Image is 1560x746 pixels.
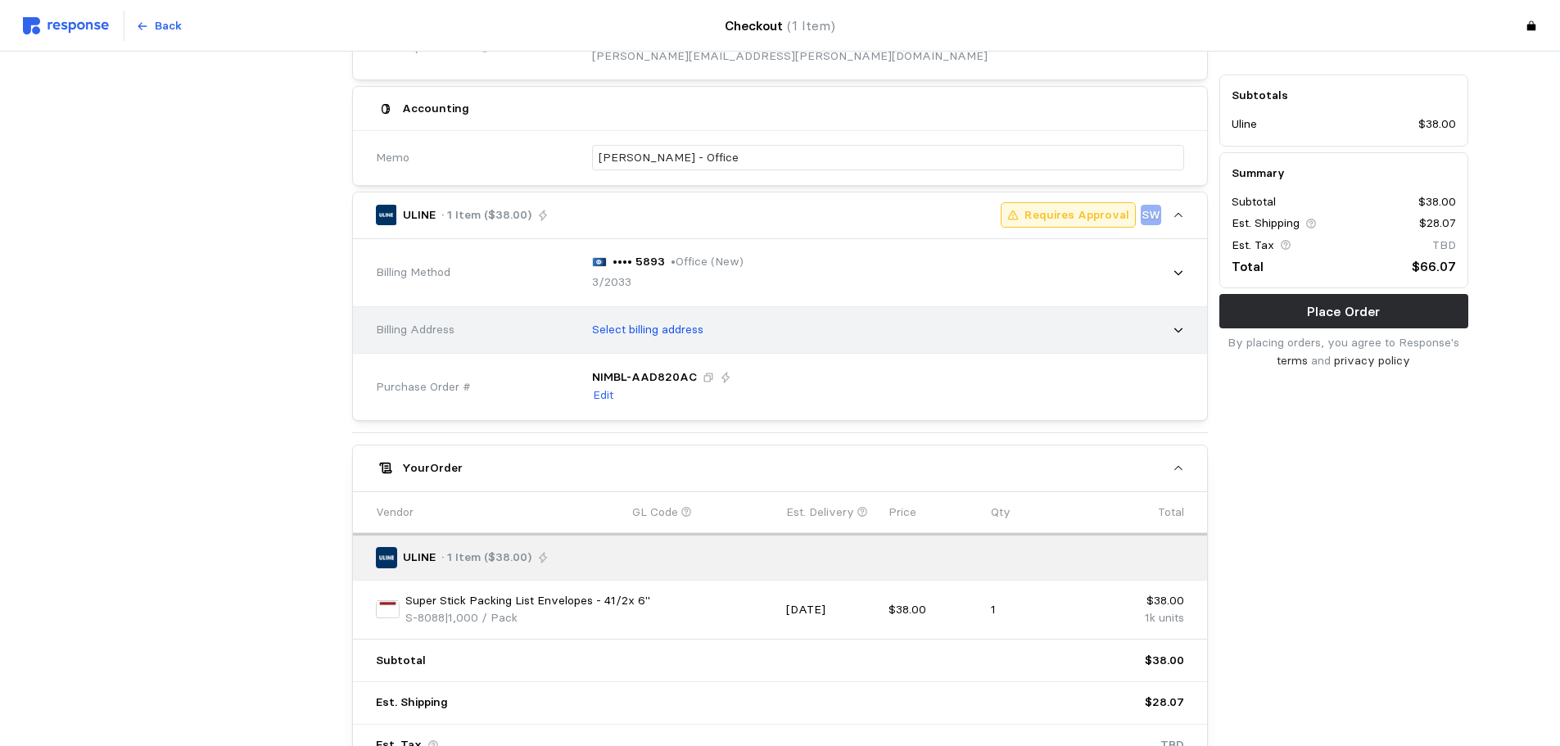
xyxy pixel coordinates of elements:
[991,504,1011,522] p: Qty
[592,386,614,405] button: Edit
[786,601,877,619] p: [DATE]
[1307,301,1380,322] p: Place Order
[1277,353,1308,368] a: terms
[1158,504,1184,522] p: Total
[1232,193,1276,211] p: Subtotal
[1232,237,1274,255] p: Est. Tax
[1024,206,1129,224] p: Requires Approval
[1232,215,1300,233] p: Est. Shipping
[353,239,1207,420] div: ULINE· 1 Item ($38.00)Requires ApprovalSW
[786,504,854,522] p: Est. Delivery
[1232,165,1456,182] h5: Summary
[599,146,1178,170] input: What are these orders for?
[402,100,469,117] h5: Accounting
[592,368,697,387] p: NIMBL-AAD820AC
[1418,116,1456,134] p: $38.00
[1232,256,1264,277] p: Total
[1219,294,1468,328] button: Place Order
[592,321,703,339] p: Select billing address
[376,378,471,396] span: Purchase Order #
[376,264,450,282] span: Billing Method
[1145,652,1184,670] p: $38.00
[441,206,531,224] p: · 1 Item ($38.00)
[127,11,191,42] button: Back
[1145,694,1184,712] p: $28.07
[1093,609,1184,627] p: 1k units
[787,18,835,34] span: (1 Item)
[1418,193,1456,211] p: $38.00
[1412,256,1456,277] p: $66.07
[376,694,448,712] p: Est. Shipping
[592,257,607,267] img: svg%3e
[1432,237,1456,255] p: TBD
[376,598,400,622] img: S-8088
[1219,334,1468,369] p: By placing orders, you agree to Response's and
[725,16,835,36] h4: Checkout
[632,504,678,522] p: GL Code
[402,459,463,477] h5: Your Order
[671,253,744,271] p: • Office (New)
[613,253,665,271] p: •••• 5893
[353,445,1207,491] button: YourOrder
[889,601,979,619] p: $38.00
[405,592,650,610] p: Super Stick Packing List Envelopes - 41/2x 6"
[593,387,613,405] p: Edit
[353,192,1207,238] button: ULINE· 1 Item ($38.00)Requires ApprovalSW
[23,17,109,34] img: svg%3e
[1334,353,1410,368] a: privacy policy
[441,549,531,567] p: · 1 Item ($38.00)
[1419,215,1456,233] p: $28.07
[376,652,426,670] p: Subtotal
[991,601,1082,619] p: 1
[889,504,916,522] p: Price
[405,610,445,625] span: S-8088
[1232,116,1257,134] p: Uline
[1142,206,1160,224] p: SW
[155,17,182,35] p: Back
[403,549,436,567] p: ULINE
[592,274,631,292] p: 3/2033
[376,321,454,339] span: Billing Address
[445,610,518,625] span: | 1,000 / Pack
[1232,87,1456,104] h5: Subtotals
[376,504,414,522] p: Vendor
[592,47,988,66] p: [PERSON_NAME][EMAIL_ADDRESS][PERSON_NAME][DOMAIN_NAME]
[403,206,436,224] p: ULINE
[376,149,409,167] span: Memo
[1093,592,1184,610] p: $38.00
